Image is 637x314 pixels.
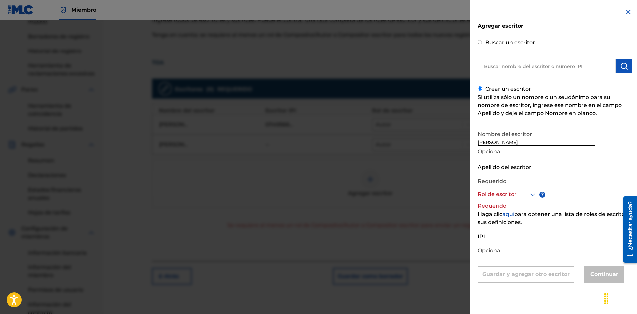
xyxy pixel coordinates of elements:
[478,23,523,29] font: Agregar escritor
[601,289,612,309] div: Arrastrar
[502,212,514,217] a: aquí
[618,194,637,265] iframe: Centro de recursos
[478,203,506,209] font: Requerido
[478,211,502,217] font: Haga clic
[8,5,34,15] img: Logotipo del MLC
[620,62,628,70] img: Búsqueda de obras
[604,282,637,314] iframe: Widget de chat
[478,148,502,155] font: Opcional
[478,211,632,225] font: para obtener una lista de roles de escritor y sus definiciones.
[478,178,506,184] font: Requerido
[478,247,502,254] font: Opcional
[485,39,535,46] font: Buscar un escritor
[71,7,96,13] font: Miembro
[485,86,531,92] font: Crear un escritor
[478,59,616,73] input: Buscar nombre del escritor o número IPI
[59,6,67,14] img: Titular de los derechos superior
[502,211,514,217] font: aquí
[478,94,622,116] font: Si utiliza sólo un nombre o un seudónimo para su nombre de escritor, ingrese ese nombre en el cam...
[541,191,544,198] font: ?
